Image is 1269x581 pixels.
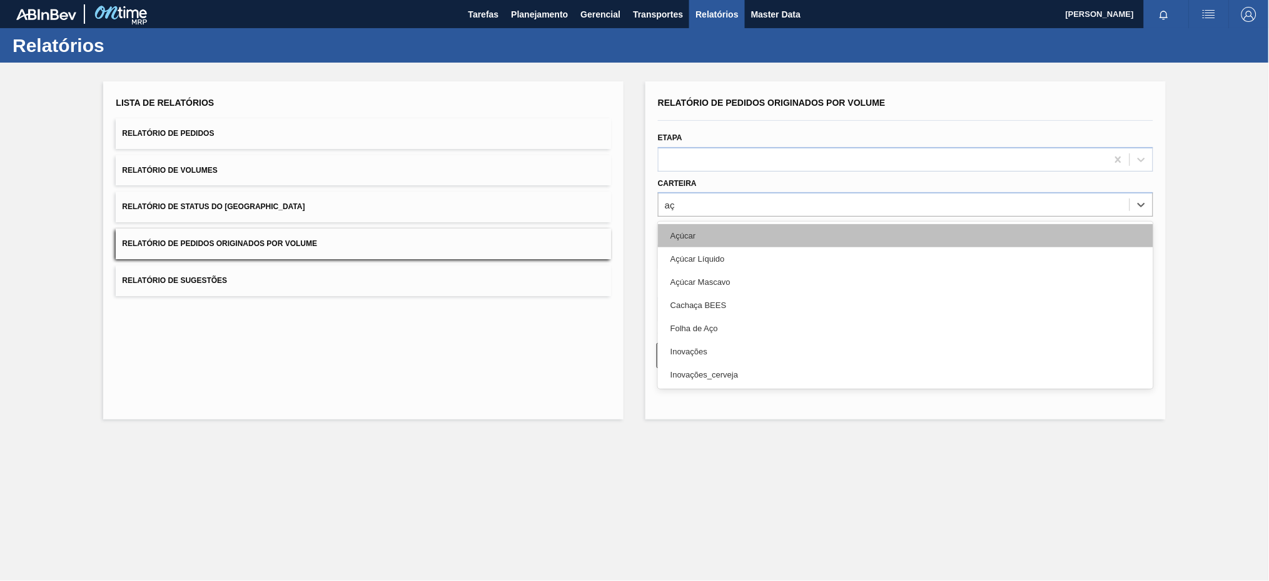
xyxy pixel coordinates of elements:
[13,38,235,53] h1: Relatórios
[633,7,683,22] span: Transportes
[116,229,611,259] button: Relatório de Pedidos Originados por Volume
[122,166,217,175] span: Relatório de Volumes
[695,7,738,22] span: Relatórios
[122,129,214,138] span: Relatório de Pedidos
[116,192,611,222] button: Relatório de Status do [GEOGRAPHIC_DATA]
[658,363,1153,386] div: Inovações_cerveja
[122,202,305,211] span: Relatório de Status do [GEOGRAPHIC_DATA]
[658,224,1153,247] div: Açúcar
[658,179,697,188] label: Carteira
[658,317,1153,340] div: Folha de Aço
[751,7,801,22] span: Master Data
[116,98,214,108] span: Lista de Relatórios
[1144,6,1184,23] button: Notificações
[658,247,1153,270] div: Açúcar Líquido
[658,270,1153,294] div: Açúcar Mascavo
[122,276,227,285] span: Relatório de Sugestões
[116,155,611,186] button: Relatório de Volumes
[468,7,499,22] span: Tarefas
[658,98,886,108] span: Relatório de Pedidos Originados por Volume
[122,239,317,248] span: Relatório de Pedidos Originados por Volume
[1201,7,1216,22] img: userActions
[16,9,76,20] img: TNhmsLtSVTkK8tSr43FrP2fwEKptu5GPRR3wAAAABJRU5ErkJggg==
[658,294,1153,317] div: Cachaça BEES
[511,7,568,22] span: Planejamento
[658,133,682,142] label: Etapa
[116,265,611,296] button: Relatório de Sugestões
[116,118,611,149] button: Relatório de Pedidos
[658,340,1153,363] div: Inovações
[581,7,621,22] span: Gerencial
[1241,7,1256,22] img: Logout
[657,343,899,368] button: Limpar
